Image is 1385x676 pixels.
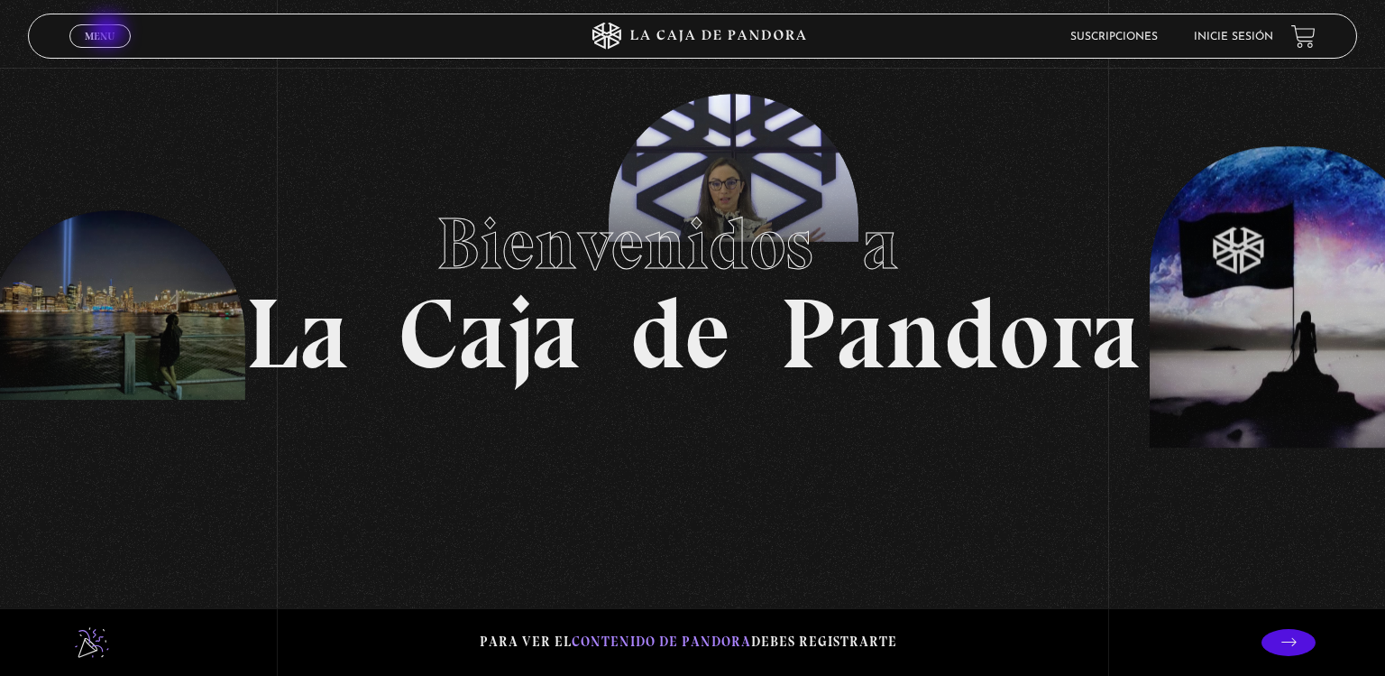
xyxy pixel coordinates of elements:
span: contenido de Pandora [572,634,751,650]
a: View your shopping cart [1291,23,1316,48]
p: Para ver el debes registrarte [480,630,897,654]
span: Menu [85,31,115,42]
span: Cerrar [79,46,122,59]
h1: La Caja de Pandora [245,185,1141,384]
a: Inicie sesión [1194,32,1273,42]
span: Bienvenidos a [436,200,949,287]
a: Suscripciones [1070,32,1158,42]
